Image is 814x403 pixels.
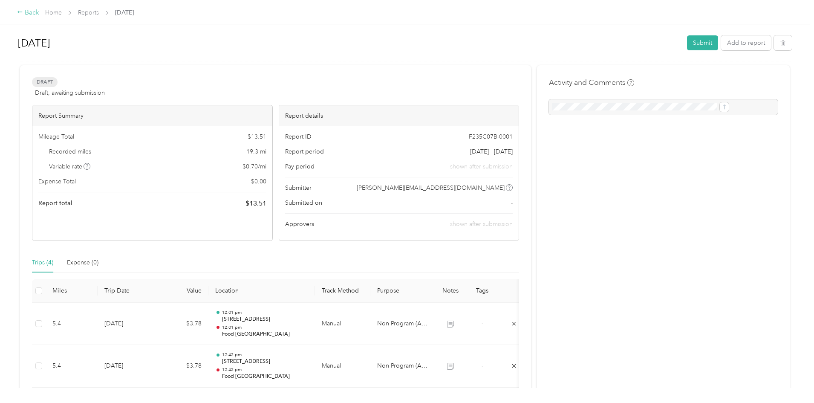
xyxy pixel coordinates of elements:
span: $ 13.51 [245,198,266,209]
th: Miles [46,279,98,303]
span: Draft, awaiting submission [35,88,105,97]
td: $3.78 [157,303,208,345]
span: Report ID [285,132,312,141]
td: Non Program (Admin) [370,303,434,345]
span: Mileage Total [38,132,74,141]
span: F235C07B-0001 [469,132,513,141]
span: Variable rate [49,162,91,171]
span: Submitted on [285,198,322,207]
a: Reports [78,9,99,16]
button: Submit [687,35,718,50]
p: 12:42 pm [222,367,308,373]
span: Approvers [285,220,314,229]
a: Home [45,9,62,16]
th: Value [157,279,208,303]
td: Manual [315,303,370,345]
div: Expense (0) [67,258,98,267]
span: Pay period [285,162,315,171]
span: Draft [32,77,58,87]
td: [DATE] [98,303,157,345]
span: Report period [285,147,324,156]
p: [STREET_ADDRESS] [222,358,308,365]
span: 19.3 mi [246,147,266,156]
span: $ 13.51 [248,132,266,141]
span: [DATE] [115,8,134,17]
th: Purpose [370,279,434,303]
th: Notes [434,279,466,303]
span: [DATE] - [DATE] [470,147,513,156]
td: Manual [315,345,370,388]
div: Trips (4) [32,258,53,267]
h4: Activity and Comments [549,77,634,88]
span: Recorded miles [49,147,91,156]
td: 5.4 [46,345,98,388]
p: Food [GEOGRAPHIC_DATA] [222,373,308,380]
span: $ 0.70 / mi [242,162,266,171]
div: Report details [279,105,519,126]
th: Location [208,279,315,303]
td: [DATE] [98,345,157,388]
span: [PERSON_NAME][EMAIL_ADDRESS][DOMAIN_NAME] [357,183,505,192]
span: Expense Total [38,177,76,186]
span: Report total [38,199,72,208]
span: - [482,320,483,327]
span: shown after submission [450,220,513,228]
span: shown after submission [450,162,513,171]
th: Tags [466,279,498,303]
td: $3.78 [157,345,208,388]
p: Food [GEOGRAPHIC_DATA] [222,331,308,338]
span: $ 0.00 [251,177,266,186]
div: Report Summary [32,105,272,126]
td: 5.4 [46,303,98,345]
button: Add to report [721,35,771,50]
p: [STREET_ADDRESS] [222,316,308,323]
th: Trip Date [98,279,157,303]
p: 12:42 pm [222,352,308,358]
td: Non Program (Admin) [370,345,434,388]
p: 12:01 pm [222,310,308,316]
th: Track Method [315,279,370,303]
span: - [482,362,483,369]
h1: Aug 2025 [18,33,681,53]
div: Back [17,8,39,18]
span: - [511,198,513,207]
p: 12:01 pm [222,325,308,331]
iframe: Everlance-gr Chat Button Frame [766,355,814,403]
span: Submitter [285,183,312,192]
